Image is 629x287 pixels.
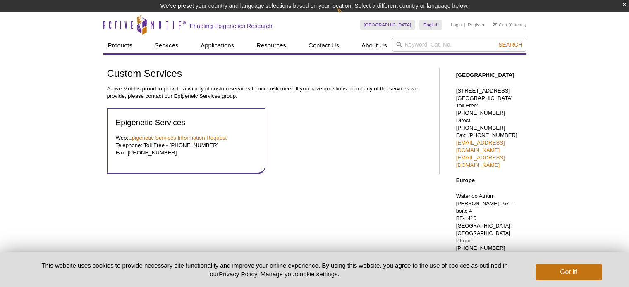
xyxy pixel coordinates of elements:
a: Cart [493,22,507,28]
span: [PERSON_NAME] 167 – boîte 4 BE-1410 [GEOGRAPHIC_DATA], [GEOGRAPHIC_DATA] [456,201,514,236]
li: (0 items) [493,20,526,30]
input: Keyword, Cat. No. [392,38,526,52]
h2: Enabling Epigenetics Research [190,22,273,30]
h1: Custom Services [107,68,431,80]
li: | [464,20,466,30]
p: This website uses cookies to provide necessary site functionality and improve your online experie... [27,261,522,278]
strong: Europe [456,177,475,183]
button: Search [496,41,525,48]
a: [EMAIL_ADDRESS][DOMAIN_NAME] [456,140,505,153]
h2: Epigenetic Services [116,117,257,128]
p: Web: Telephone: Toll Free - [PHONE_NUMBER] Fax: [PHONE_NUMBER] [116,134,257,157]
a: Products [103,38,137,53]
span: Search [498,41,522,48]
a: Resources [251,38,291,53]
a: About Us [356,38,392,53]
a: [GEOGRAPHIC_DATA] [360,20,416,30]
button: Got it! [536,264,602,280]
a: Services [150,38,184,53]
a: Register [468,22,485,28]
img: Your Cart [493,22,497,26]
a: Epigenetic Services Information Request [128,135,227,141]
a: English [419,20,442,30]
a: Contact Us [304,38,344,53]
img: Change Here [337,6,359,26]
p: Active Motif is proud to provide a variety of custom services to our customers. If you have quest... [107,85,431,100]
strong: [GEOGRAPHIC_DATA] [456,72,514,78]
a: Privacy Policy [219,270,257,278]
a: [EMAIL_ADDRESS][DOMAIN_NAME] [456,154,505,168]
a: Applications [196,38,239,53]
a: Login [451,22,462,28]
button: cookie settings [297,270,337,278]
p: [STREET_ADDRESS] [GEOGRAPHIC_DATA] Toll Free: [PHONE_NUMBER] Direct: [PHONE_NUMBER] Fax: [PHONE_N... [456,87,522,169]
